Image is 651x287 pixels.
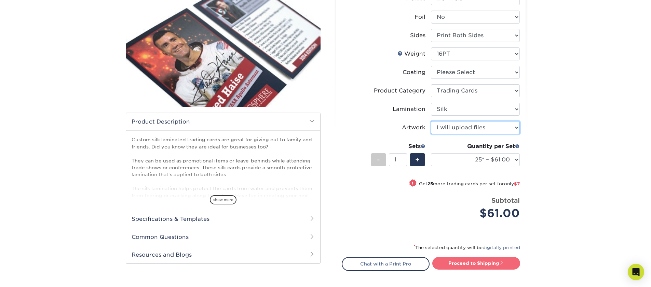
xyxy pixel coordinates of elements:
[431,142,520,150] div: Quantity per Set
[402,124,425,132] div: Artwork
[393,105,425,113] div: Lamination
[397,50,425,58] div: Weight
[126,246,320,263] h2: Resources and Blogs
[415,13,425,21] div: Foil
[483,245,520,250] a: digitally printed
[374,87,425,95] div: Product Category
[210,195,236,204] span: show more
[377,155,380,165] span: -
[410,31,425,40] div: Sides
[415,155,420,165] span: +
[126,228,320,246] h2: Common Questions
[126,113,320,130] h2: Product Description
[126,210,320,228] h2: Specifications & Templates
[514,181,520,186] span: $7
[342,257,430,271] a: Chat with a Print Pro
[504,181,520,186] span: only
[436,205,520,221] div: $61.00
[2,266,58,285] iframe: Google Customer Reviews
[414,245,520,250] small: The selected quantity will be
[412,180,413,187] span: !
[432,257,520,269] a: Proceed to Shipping
[419,181,520,188] small: Get more trading cards per set for
[428,181,433,186] strong: 25
[403,68,425,76] div: Coating
[371,142,425,150] div: Sets
[132,136,315,206] p: Custom silk laminated trading cards are great for giving out to family and friends. Did you know ...
[491,197,520,204] strong: Subtotal
[628,264,644,280] div: Open Intercom Messenger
